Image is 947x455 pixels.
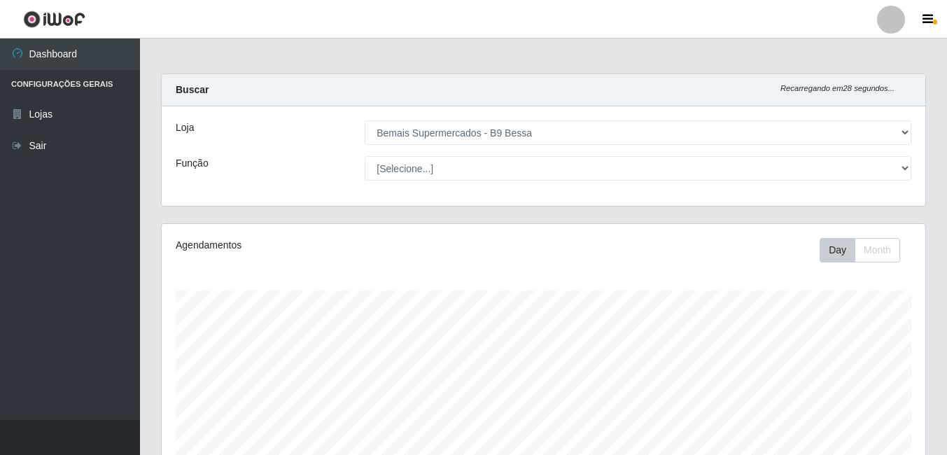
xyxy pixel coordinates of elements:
[855,238,900,262] button: Month
[820,238,900,262] div: First group
[780,84,895,92] i: Recarregando em 28 segundos...
[176,156,209,171] label: Função
[176,238,470,253] div: Agendamentos
[23,10,85,28] img: CoreUI Logo
[820,238,911,262] div: Toolbar with button groups
[820,238,855,262] button: Day
[176,120,194,135] label: Loja
[176,84,209,95] strong: Buscar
